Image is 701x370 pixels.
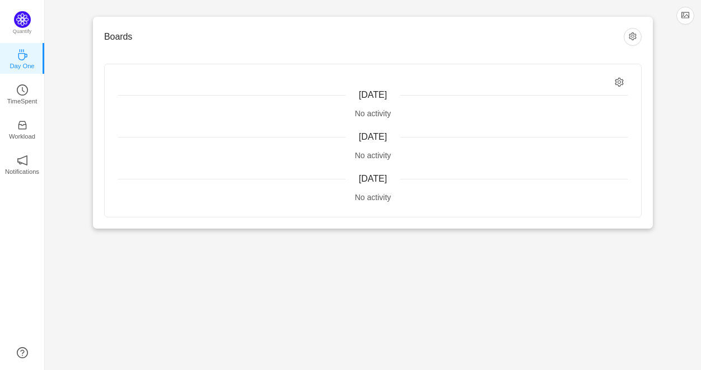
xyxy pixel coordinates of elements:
[359,90,387,99] span: [DATE]
[17,158,28,169] a: icon: notificationNotifications
[17,155,28,166] i: icon: notification
[624,28,642,46] button: icon: setting
[17,120,28,131] i: icon: inbox
[7,96,38,106] p: TimeSpent
[17,88,28,99] a: icon: clock-circleTimeSpent
[359,174,387,183] span: [DATE]
[14,11,31,28] img: Quantify
[359,132,387,141] span: [DATE]
[17,53,28,64] a: icon: coffeeDay One
[17,49,28,60] i: icon: coffee
[118,108,628,120] div: No activity
[17,347,28,358] a: icon: question-circle
[17,84,28,96] i: icon: clock-circle
[10,61,34,71] p: Day One
[118,192,628,203] div: No activity
[118,150,628,162] div: No activity
[17,123,28,134] a: icon: inboxWorkload
[676,7,694,25] button: icon: picture
[9,131,35,141] p: Workload
[615,78,624,87] i: icon: setting
[104,31,624,42] h3: Boards
[13,28,32,36] p: Quantify
[5,167,39,177] p: Notifications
